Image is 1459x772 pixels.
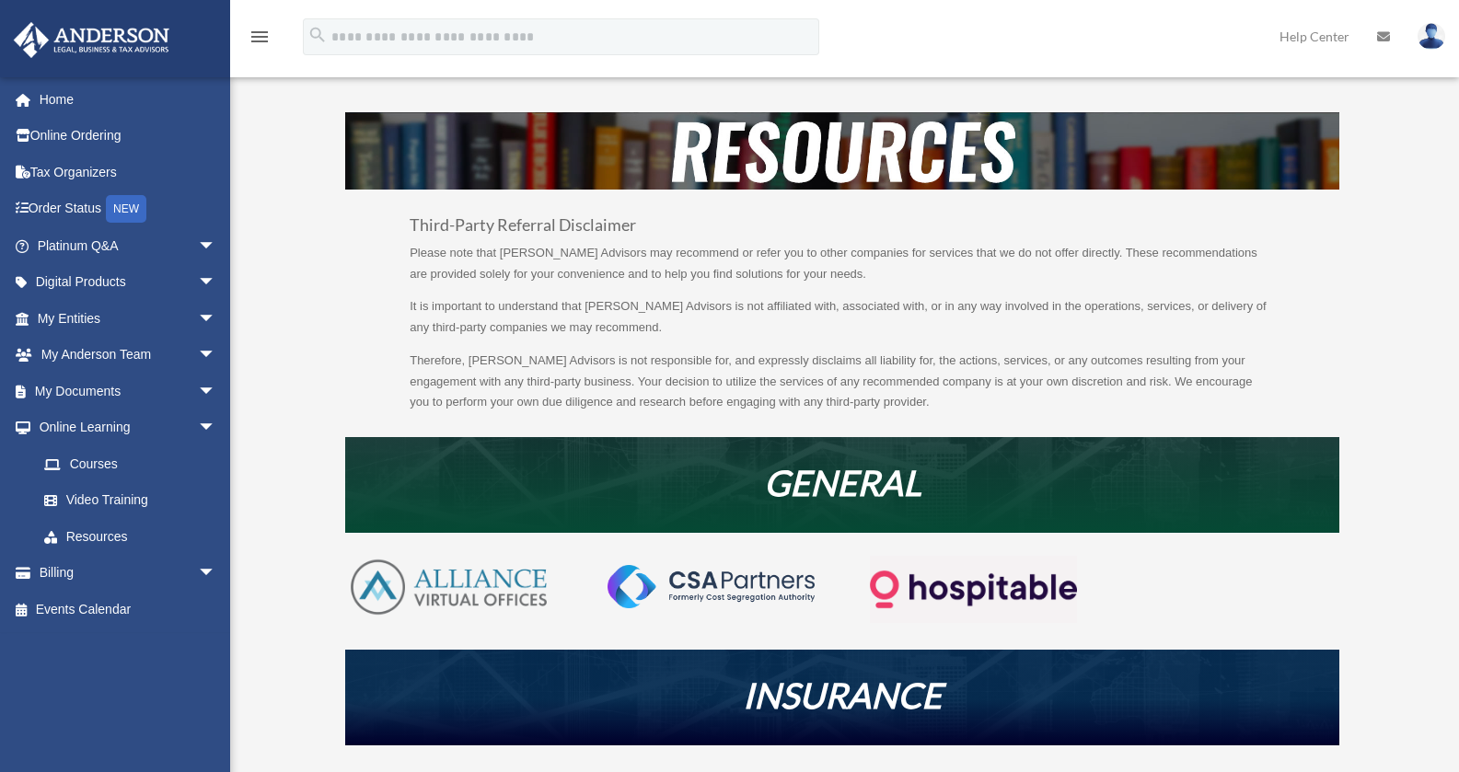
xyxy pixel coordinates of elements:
i: search [307,25,328,45]
a: Resources [26,518,235,555]
a: Courses [26,445,244,482]
a: My Anderson Teamarrow_drop_down [13,337,244,374]
img: Logo-transparent-dark [870,556,1077,623]
span: arrow_drop_down [198,227,235,265]
img: Anderson Advisors Platinum Portal [8,22,175,58]
span: arrow_drop_down [198,373,235,410]
img: AVO-logo-1-color [345,556,552,618]
a: Platinum Q&Aarrow_drop_down [13,227,244,264]
a: Digital Productsarrow_drop_down [13,264,244,301]
em: INSURANCE [743,674,942,716]
a: Online Ordering [13,118,244,155]
a: My Entitiesarrow_drop_down [13,300,244,337]
div: NEW [106,195,146,223]
img: CSA-partners-Formerly-Cost-Segregation-Authority [608,565,815,607]
a: Home [13,81,244,118]
p: It is important to understand that [PERSON_NAME] Advisors is not affiliated with, associated with... [410,296,1275,351]
span: arrow_drop_down [198,300,235,338]
span: arrow_drop_down [198,555,235,593]
a: Billingarrow_drop_down [13,555,244,592]
span: arrow_drop_down [198,409,235,447]
a: Online Learningarrow_drop_down [13,409,244,446]
em: GENERAL [764,461,921,503]
a: menu [249,32,271,48]
h3: Third-Party Referral Disclaimer [410,217,1275,243]
span: arrow_drop_down [198,264,235,302]
a: Tax Organizers [13,154,244,190]
a: Events Calendar [13,591,244,628]
i: menu [249,26,271,48]
img: User Pic [1418,23,1445,50]
a: Order StatusNEW [13,190,244,228]
a: My Documentsarrow_drop_down [13,373,244,409]
p: Please note that [PERSON_NAME] Advisors may recommend or refer you to other companies for service... [410,243,1275,297]
a: Video Training [26,482,244,519]
img: resources-header [345,112,1339,190]
p: Therefore, [PERSON_NAME] Advisors is not responsible for, and expressly disclaims all liability f... [410,351,1275,413]
span: arrow_drop_down [198,337,235,374]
